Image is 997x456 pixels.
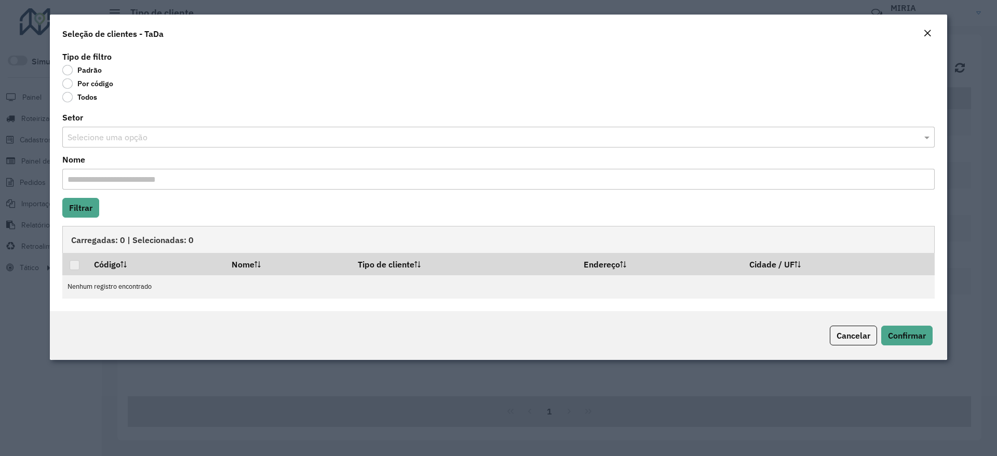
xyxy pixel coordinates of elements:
[830,326,877,345] button: Cancelar
[923,29,932,37] em: Fechar
[351,253,576,275] th: Tipo de cliente
[888,330,926,341] span: Confirmar
[743,253,935,275] th: Cidade / UF
[62,28,164,40] h4: Seleção de clientes - TaDa
[62,50,112,63] label: Tipo de filtro
[62,65,102,75] label: Padrão
[576,253,743,275] th: Endereço
[62,275,935,299] td: Nenhum registro encontrado
[881,326,933,345] button: Confirmar
[62,198,99,218] button: Filtrar
[62,226,935,253] div: Carregadas: 0 | Selecionadas: 0
[62,111,83,124] label: Setor
[62,92,97,102] label: Todos
[62,153,85,166] label: Nome
[224,253,351,275] th: Nome
[837,330,870,341] span: Cancelar
[920,27,935,41] button: Close
[62,78,113,89] label: Por código
[87,253,224,275] th: Código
